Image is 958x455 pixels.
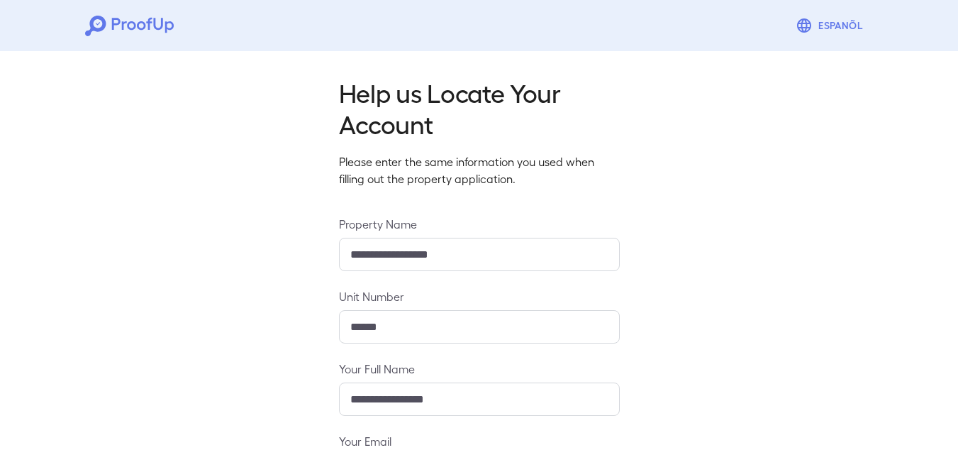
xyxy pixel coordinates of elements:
p: Please enter the same information you used when filling out the property application. [339,153,620,187]
h2: Help us Locate Your Account [339,77,620,139]
label: Unit Number [339,288,620,305]
label: Your Email [339,433,620,449]
button: Espanõl [790,11,873,40]
label: Property Name [339,216,620,232]
label: Your Full Name [339,361,620,377]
